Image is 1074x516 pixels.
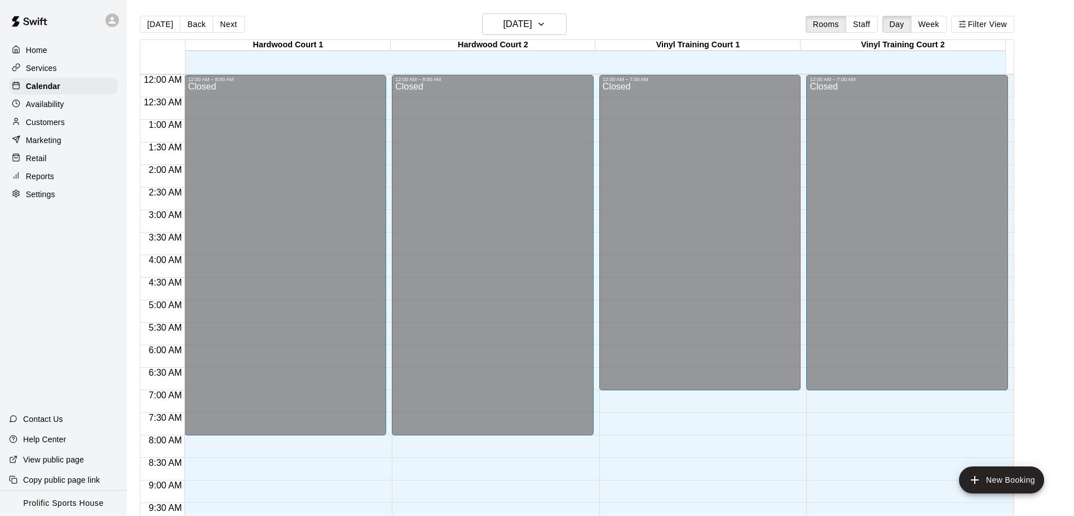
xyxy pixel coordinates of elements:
[806,16,846,33] button: Rooms
[146,233,185,242] span: 3:30 AM
[146,323,185,332] span: 5:30 AM
[141,75,185,84] span: 12:00 AM
[9,114,118,131] a: Customers
[23,413,63,425] p: Contact Us
[146,255,185,265] span: 4:00 AM
[959,466,1044,493] button: add
[146,143,185,152] span: 1:30 AM
[482,14,567,35] button: [DATE]
[603,82,798,394] div: Closed
[26,81,60,92] p: Calendar
[911,16,947,33] button: Week
[391,40,595,51] div: Hardwood Court 2
[146,481,185,490] span: 9:00 AM
[185,40,390,51] div: Hardwood Court 1
[9,168,118,185] a: Reports
[146,210,185,220] span: 3:00 AM
[146,435,185,445] span: 8:00 AM
[395,82,590,439] div: Closed
[26,117,65,128] p: Customers
[23,434,66,445] p: Help Center
[184,75,386,435] div: 12:00 AM – 8:00 AM: Closed
[141,97,185,107] span: 12:30 AM
[26,189,55,200] p: Settings
[882,16,912,33] button: Day
[9,150,118,167] a: Retail
[146,503,185,513] span: 9:30 AM
[595,40,800,51] div: Vinyl Training Court 1
[810,77,1005,82] div: 12:00 AM – 7:00 AM
[146,345,185,355] span: 6:00 AM
[503,16,532,32] h6: [DATE]
[9,42,118,59] a: Home
[213,16,244,33] button: Next
[951,16,1014,33] button: Filter View
[180,16,213,33] button: Back
[188,77,383,82] div: 12:00 AM – 8:00 AM
[9,96,118,113] a: Availability
[9,132,118,149] a: Marketing
[188,82,383,439] div: Closed
[395,77,590,82] div: 12:00 AM – 8:00 AM
[846,16,878,33] button: Staff
[146,188,185,197] span: 2:30 AM
[806,75,1008,390] div: 12:00 AM – 7:00 AM: Closed
[23,474,100,486] p: Copy public page link
[9,60,118,77] a: Services
[26,99,64,110] p: Availability
[146,413,185,422] span: 7:30 AM
[146,165,185,175] span: 2:00 AM
[23,454,84,465] p: View public page
[23,497,103,509] p: Prolific Sports House
[392,75,594,435] div: 12:00 AM – 8:00 AM: Closed
[26,63,57,74] p: Services
[146,368,185,377] span: 6:30 AM
[599,75,801,390] div: 12:00 AM – 7:00 AM: Closed
[603,77,798,82] div: 12:00 AM – 7:00 AM
[801,40,1005,51] div: Vinyl Training Court 2
[146,390,185,400] span: 7:00 AM
[9,186,118,203] a: Settings
[146,458,185,468] span: 8:30 AM
[26,135,61,146] p: Marketing
[26,171,54,182] p: Reports
[146,300,185,310] span: 5:00 AM
[26,45,47,56] p: Home
[26,153,47,164] p: Retail
[140,16,180,33] button: [DATE]
[146,278,185,287] span: 4:30 AM
[146,120,185,130] span: 1:00 AM
[9,78,118,95] a: Calendar
[810,82,1005,394] div: Closed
